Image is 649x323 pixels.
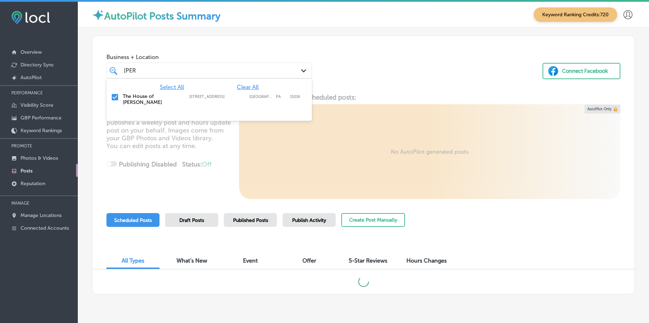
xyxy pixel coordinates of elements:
[290,94,300,99] label: 15216
[114,217,152,223] span: Scheduled Posts
[21,62,54,68] p: Directory Sync
[104,10,220,22] label: AutoPilot Posts Summary
[562,66,608,76] div: Connect Facebook
[21,181,45,187] p: Reputation
[21,102,53,108] p: Visibility Score
[233,217,268,223] span: Published Posts
[543,63,620,79] button: Connect Facebook
[21,212,62,218] p: Manage Locations
[122,257,144,264] span: All Types
[176,257,207,264] span: What's New
[21,75,42,81] p: AutoPilot
[292,217,326,223] span: Publish Activity
[406,257,447,264] span: Hours Changes
[160,84,184,90] span: Select All
[92,9,104,21] img: autopilot-icon
[189,94,246,99] label: 2885 W Liberty Ave
[21,168,33,174] p: Posts
[21,128,62,134] p: Keyword Rankings
[276,94,286,99] label: PA
[21,155,58,161] p: Photos & Videos
[21,115,62,121] p: GBP Performance
[302,257,316,264] span: Offer
[341,213,405,227] button: Create Post Manually
[21,225,69,231] p: Connected Accounts
[179,217,204,223] span: Draft Posts
[349,257,387,264] span: 5-Star Reviews
[123,93,182,105] label: The House of Kutz
[11,11,50,24] img: fda3e92497d09a02dc62c9cd864e3231.png
[21,49,42,55] p: Overview
[106,54,312,60] span: Business + Location
[237,84,259,90] span: Clear All
[249,94,272,99] label: Pittsburgh
[243,257,258,264] span: Event
[534,7,617,22] span: Keyword Ranking Credits: 720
